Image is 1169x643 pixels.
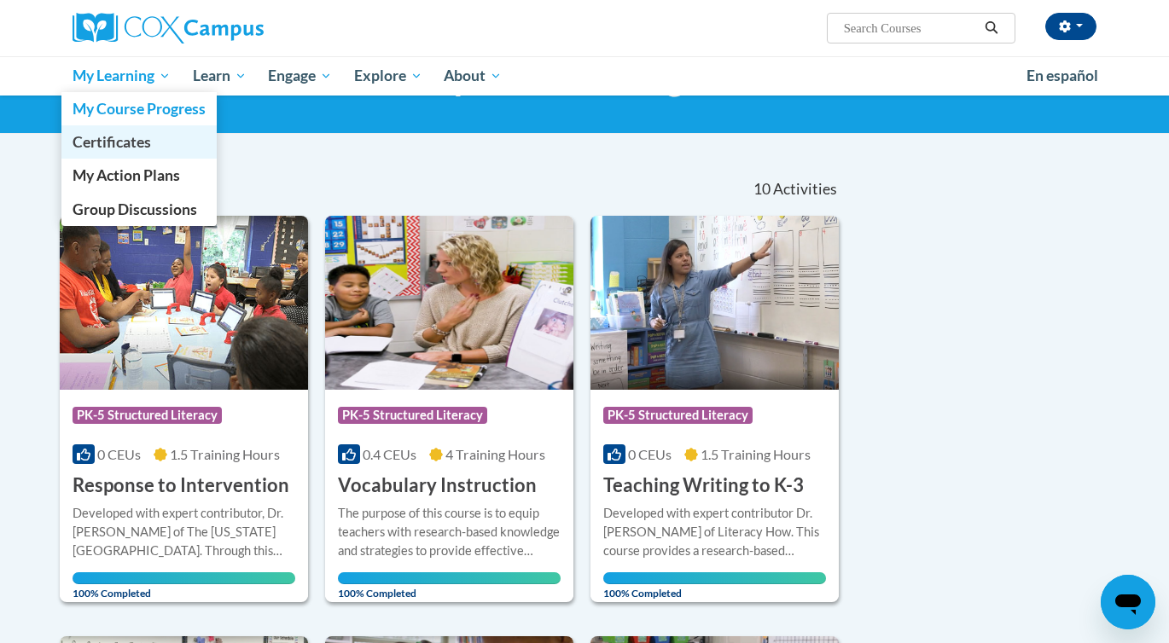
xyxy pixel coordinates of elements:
[590,216,839,603] a: Course LogoPK-5 Structured Literacy0 CEUs1.5 Training Hours Teaching Writing to K-3Developed with...
[603,572,826,600] span: 100% Completed
[73,572,295,584] div: Your progress
[628,446,672,462] span: 0 CEUs
[590,216,839,390] img: Course Logo
[73,166,180,184] span: My Action Plans
[73,13,397,43] a: Cox Campus
[61,159,217,192] a: My Action Plans
[1015,58,1109,94] a: En español
[363,446,416,462] span: 0.4 CEUs
[842,18,979,38] input: Search Courses
[325,216,573,390] img: Course Logo
[433,56,514,96] a: About
[603,572,826,584] div: Your progress
[343,56,433,96] a: Explore
[603,472,804,499] h3: Teaching Writing to K-3
[73,66,171,86] span: My Learning
[338,504,561,560] div: The purpose of this course is to equip teachers with research-based knowledge and strategies to p...
[73,13,264,43] img: Cox Campus
[354,66,422,86] span: Explore
[61,92,217,125] a: My Course Progress
[979,18,1004,38] button: Search
[73,504,295,560] div: Developed with expert contributor, Dr. [PERSON_NAME] of The [US_STATE][GEOGRAPHIC_DATA]. Through ...
[1045,13,1096,40] button: Account Settings
[60,216,308,390] img: Course Logo
[338,407,487,424] span: PK-5 Structured Literacy
[73,100,206,118] span: My Course Progress
[60,216,308,603] a: Course LogoPK-5 Structured Literacy0 CEUs1.5 Training Hours Response to InterventionDeveloped wit...
[61,56,182,96] a: My Learning
[73,572,295,600] span: 100% Completed
[444,66,502,86] span: About
[73,407,222,424] span: PK-5 Structured Literacy
[73,200,197,218] span: Group Discussions
[73,472,289,499] h3: Response to Intervention
[1101,575,1155,629] iframe: Button to launch messaging window
[701,446,811,462] span: 1.5 Training Hours
[603,504,826,560] div: Developed with expert contributor Dr. [PERSON_NAME] of Literacy How. This course provides a resea...
[170,446,280,462] span: 1.5 Training Hours
[47,56,1122,96] div: Main menu
[338,472,537,499] h3: Vocabulary Instruction
[445,446,545,462] span: 4 Training Hours
[61,193,217,226] a: Group Discussions
[182,56,258,96] a: Learn
[257,56,343,96] a: Engage
[73,133,151,151] span: Certificates
[1027,67,1098,84] span: En español
[603,407,753,424] span: PK-5 Structured Literacy
[338,572,561,584] div: Your progress
[193,66,247,86] span: Learn
[753,180,771,199] span: 10
[773,180,837,199] span: Activities
[325,216,573,603] a: Course LogoPK-5 Structured Literacy0.4 CEUs4 Training Hours Vocabulary InstructionThe purpose of ...
[268,66,332,86] span: Engage
[338,572,561,600] span: 100% Completed
[97,446,141,462] span: 0 CEUs
[61,125,217,159] a: Certificates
